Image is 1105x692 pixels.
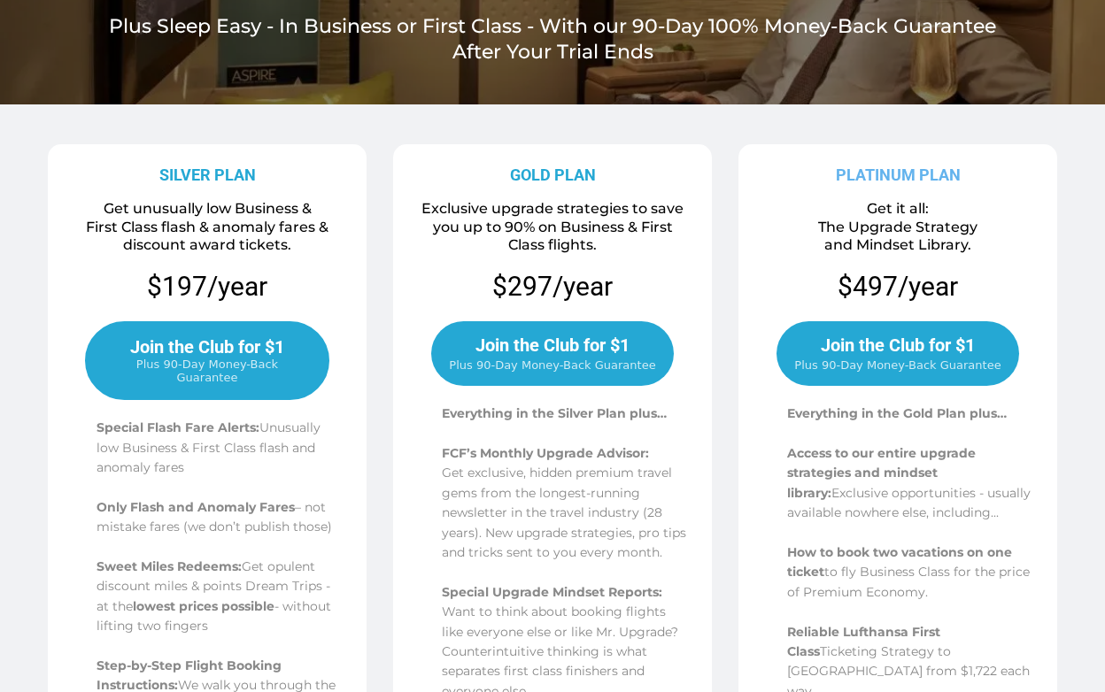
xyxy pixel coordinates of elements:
span: Everything in the Silver Plan plus… [442,405,667,421]
span: First Class flash & anomaly fares & discount award tickets. [86,219,328,254]
span: Join the Club for $1 [130,336,284,358]
span: Plus 90-Day Money-Back Guarantee [104,358,310,384]
span: Plus Sleep Easy - In Business or First Class - With our 90-Day 100% Money-Back Guarantee [109,14,996,38]
a: Join the Club for $1 Plus 90-Day Money-Back Guarantee [777,321,1018,386]
span: Reliable Lufthansa First Class [787,624,940,659]
span: FCF’s Monthly Upgrade Advisor: [442,445,649,461]
span: Special Flash Fare Alerts: [97,419,259,435]
span: Exclusive opportunities - usually available nowhere else, including... [787,485,1031,520]
span: Get opulent discount miles & points Dream Trips - at the [97,558,330,614]
span: Join the Club for $1 [475,334,630,356]
strong: GOLD PLAN [510,165,596,184]
strong: PLATINUM PLAN [836,165,961,184]
span: Plus 90-Day Money-Back Guarantee [449,358,655,372]
strong: SILVER PLAN [159,165,256,184]
span: Only Flash and Anomaly Fares [97,499,295,515]
span: Unusually low Business & First Class flash and anomaly fares [97,419,321,475]
span: The Upgrade Strategy [818,219,977,235]
span: Get it all: [867,200,929,217]
span: lowest prices possible [133,598,274,614]
span: and Mindset Library. [824,236,971,253]
span: Exclusive upgrade strategies to save you up to 90% on Business & First Class flights. [421,200,684,254]
p: $197/year [54,269,360,304]
span: How to book two vacations on one ticket [787,544,1012,580]
span: Get exclusive, hidden premium travel gems from the longest-running newsletter in the travel indus... [442,465,686,560]
span: Special Upgrade Mindset Reports: [442,584,662,600]
a: Join the Club for $1 Plus 90-Day Money-Back Guarantee [85,321,329,400]
p: $297/year [492,269,613,304]
span: Join the Club for $1 [821,334,975,356]
span: After Your Trial Ends [452,40,653,64]
span: to fly Business Class for the price of Premium Economy. [787,564,1030,599]
span: Plus 90-Day Money-Back Guarantee [794,358,1001,372]
span: Sweet Miles Redeems: [97,558,242,574]
a: Join the Club for $1 Plus 90-Day Money-Back Guarantee [431,321,673,386]
p: $497/year [838,269,958,304]
span: Everything in the Gold Plan plus… [787,405,1007,421]
span: Get unusually low Business & [104,200,312,217]
span: Access to our entire upgrade strategies and mindset library: [787,445,976,501]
